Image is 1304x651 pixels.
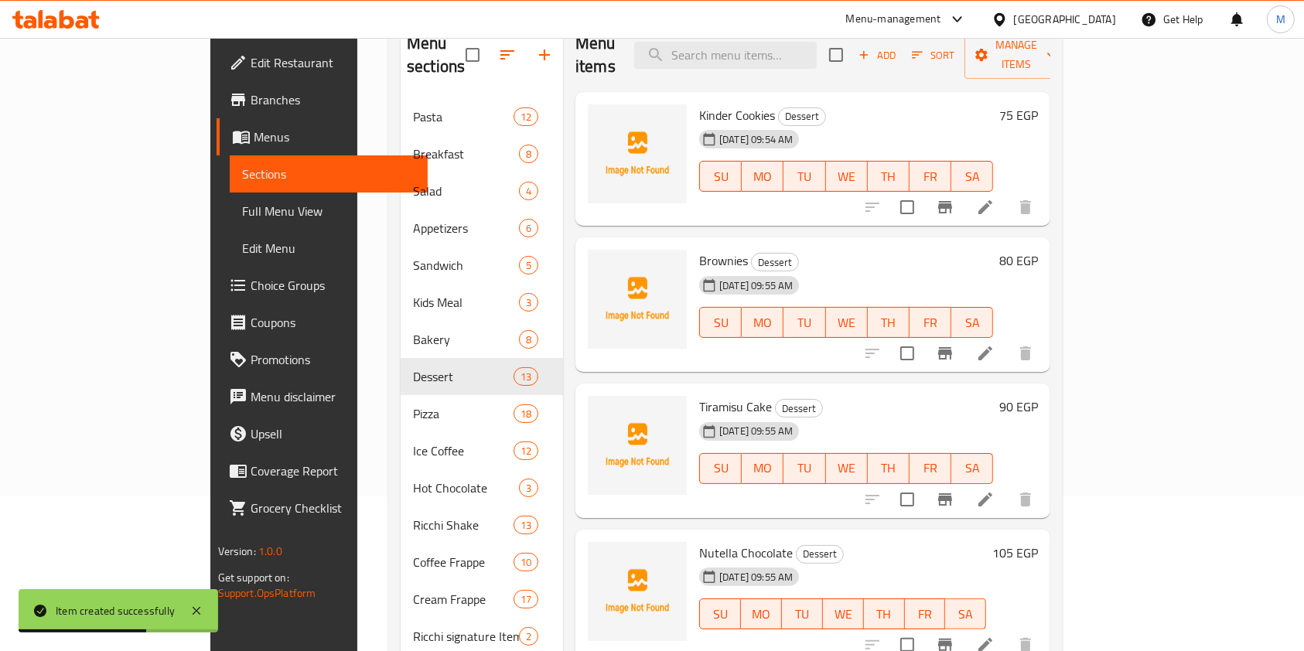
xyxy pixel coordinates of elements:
button: Add [852,43,902,67]
button: SU [699,161,742,192]
span: [DATE] 09:54 AM [713,132,799,147]
img: Brownies [588,250,687,349]
span: SU [706,165,736,188]
span: MO [747,603,776,625]
button: SA [951,453,993,484]
div: items [519,293,538,312]
span: Dessert [797,545,843,563]
span: SA [958,457,987,479]
span: Appetizers [413,219,519,237]
div: items [514,516,538,534]
button: FR [910,307,951,338]
span: 6 [520,221,538,236]
a: Coverage Report [217,452,428,489]
span: Manage items [977,36,1056,74]
button: MO [742,307,783,338]
span: [DATE] 09:55 AM [713,570,799,585]
div: Kids Meal3 [401,284,563,321]
a: Edit Menu [230,230,428,267]
span: Select section [820,39,852,71]
button: Add section [526,36,563,73]
button: WE [823,598,864,629]
span: 18 [514,407,538,421]
button: delete [1007,481,1044,518]
button: TU [782,598,823,629]
span: Cream Frappe [413,590,514,608]
span: Grocery Checklist [251,499,416,517]
div: Ricchi Shake13 [401,506,563,544]
h6: 90 EGP [999,396,1038,418]
span: TH [874,165,903,188]
span: Ricchi signature Items [413,627,519,646]
span: Full Menu View [242,202,416,220]
span: Get support on: [218,567,289,588]
button: TH [868,161,910,192]
div: items [514,441,538,460]
span: Add [856,46,898,64]
h6: 75 EGP [999,104,1038,126]
button: SU [699,598,741,629]
span: Ice Coffee [413,441,514,460]
div: Pasta [413,107,514,126]
span: TU [788,603,817,625]
button: TH [868,307,910,338]
button: FR [910,453,951,484]
span: Choice Groups [251,276,416,295]
span: Salad [413,182,519,200]
span: 1.0.0 [258,541,282,561]
div: Sandwich [413,256,519,274]
h2: Menu items [575,32,616,78]
div: Appetizers6 [401,210,563,247]
button: SA [951,307,993,338]
a: Edit Restaurant [217,44,428,81]
span: 3 [520,481,538,496]
span: SU [706,457,736,479]
span: 12 [514,444,538,458]
a: Choice Groups [217,267,428,304]
span: Hot Chocolate [413,479,519,497]
button: Branch-specific-item [927,481,964,518]
button: TU [783,453,825,484]
span: Dessert [776,400,822,418]
button: WE [826,161,868,192]
div: Pasta12 [401,98,563,135]
span: Promotions [251,350,416,369]
span: Branches [251,90,416,109]
div: Kids Meal [413,293,519,312]
span: Select to update [891,483,923,516]
span: SA [958,165,987,188]
span: SU [706,312,736,334]
div: items [514,404,538,423]
span: SA [951,603,980,625]
div: Pizza [413,404,514,423]
div: items [514,107,538,126]
a: Branches [217,81,428,118]
span: M [1276,11,1285,28]
a: Edit menu item [976,344,995,363]
span: [DATE] 09:55 AM [713,424,799,438]
span: Sections [242,165,416,183]
span: Edit Menu [242,239,416,257]
button: SA [945,598,986,629]
a: Grocery Checklist [217,489,428,527]
div: Ice Coffee12 [401,432,563,469]
span: TH [874,457,903,479]
span: TH [870,603,899,625]
span: FR [916,312,945,334]
h6: 105 EGP [992,542,1038,564]
span: Add item [852,43,902,67]
div: Bakery [413,330,519,349]
span: Coupons [251,313,416,332]
img: Kinder Cookies [588,104,687,203]
span: 3 [520,295,538,310]
div: items [519,145,538,163]
button: TU [783,307,825,338]
button: Sort [908,43,958,67]
span: TU [790,312,819,334]
button: delete [1007,189,1044,226]
span: 8 [520,147,538,162]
